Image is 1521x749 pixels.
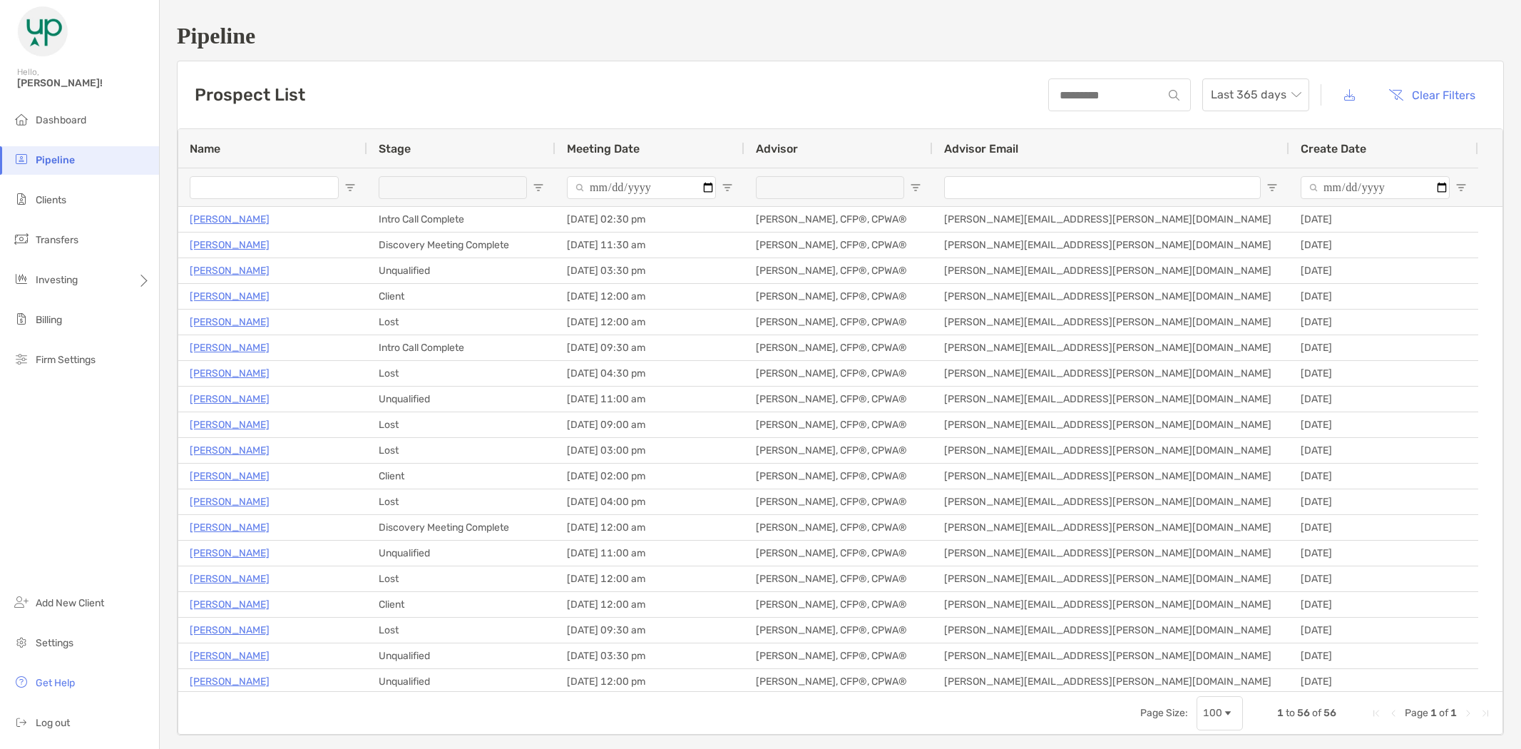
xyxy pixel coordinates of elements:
[367,515,555,540] div: Discovery Meeting Complete
[190,416,270,434] a: [PERSON_NAME]
[933,438,1289,463] div: [PERSON_NAME][EMAIL_ADDRESS][PERSON_NAME][DOMAIN_NAME]
[190,365,270,382] a: [PERSON_NAME]
[1301,176,1450,199] input: Create Date Filter Input
[13,673,30,691] img: get-help icon
[944,142,1018,156] span: Advisor Email
[744,207,933,232] div: [PERSON_NAME], CFP®, CPWA®
[190,621,270,639] a: [PERSON_NAME]
[1289,207,1478,232] div: [DATE]
[367,207,555,232] div: Intro Call Complete
[1430,707,1437,719] span: 1
[1289,566,1478,591] div: [DATE]
[367,438,555,463] div: Lost
[933,387,1289,412] div: [PERSON_NAME][EMAIL_ADDRESS][PERSON_NAME][DOMAIN_NAME]
[13,230,30,248] img: transfers icon
[1289,541,1478,566] div: [DATE]
[744,412,933,437] div: [PERSON_NAME], CFP®, CPWA®
[190,339,270,357] a: [PERSON_NAME]
[367,233,555,258] div: Discovery Meeting Complete
[367,361,555,386] div: Lost
[367,387,555,412] div: Unqualified
[555,310,744,335] div: [DATE] 12:00 am
[190,142,220,156] span: Name
[1289,310,1478,335] div: [DATE]
[190,236,270,254] a: [PERSON_NAME]
[36,234,78,246] span: Transfers
[744,387,933,412] div: [PERSON_NAME], CFP®, CPWA®
[17,77,150,89] span: [PERSON_NAME]!
[567,142,640,156] span: Meeting Date
[1297,707,1310,719] span: 56
[555,566,744,591] div: [DATE] 12:00 am
[1289,412,1478,437] div: [DATE]
[367,464,555,489] div: Client
[933,258,1289,283] div: [PERSON_NAME][EMAIL_ADDRESS][PERSON_NAME][DOMAIN_NAME]
[13,350,30,367] img: firm-settings icon
[1289,233,1478,258] div: [DATE]
[190,390,270,408] a: [PERSON_NAME]
[1371,708,1382,719] div: First Page
[367,669,555,694] div: Unqualified
[1439,707,1448,719] span: of
[367,335,555,360] div: Intro Call Complete
[555,233,744,258] div: [DATE] 11:30 am
[190,210,270,228] a: [PERSON_NAME]
[555,541,744,566] div: [DATE] 11:00 am
[933,310,1289,335] div: [PERSON_NAME][EMAIL_ADDRESS][PERSON_NAME][DOMAIN_NAME]
[933,541,1289,566] div: [PERSON_NAME][EMAIL_ADDRESS][PERSON_NAME][DOMAIN_NAME]
[555,515,744,540] div: [DATE] 12:00 am
[190,493,270,511] a: [PERSON_NAME]
[1197,696,1243,730] div: Page Size
[555,284,744,309] div: [DATE] 12:00 am
[1312,707,1321,719] span: of
[555,207,744,232] div: [DATE] 02:30 pm
[1289,489,1478,514] div: [DATE]
[1289,618,1478,643] div: [DATE]
[190,313,270,331] a: [PERSON_NAME]
[1289,515,1478,540] div: [DATE]
[555,335,744,360] div: [DATE] 09:30 am
[190,673,270,691] a: [PERSON_NAME]
[190,519,270,536] p: [PERSON_NAME]
[933,592,1289,617] div: [PERSON_NAME][EMAIL_ADDRESS][PERSON_NAME][DOMAIN_NAME]
[555,438,744,463] div: [DATE] 03:00 pm
[17,6,68,57] img: Zoe Logo
[555,258,744,283] div: [DATE] 03:30 pm
[367,310,555,335] div: Lost
[13,593,30,611] img: add_new_client icon
[555,464,744,489] div: [DATE] 02:00 pm
[36,637,73,649] span: Settings
[555,489,744,514] div: [DATE] 04:00 pm
[190,287,270,305] p: [PERSON_NAME]
[190,544,270,562] a: [PERSON_NAME]
[190,596,270,613] a: [PERSON_NAME]
[1289,592,1478,617] div: [DATE]
[190,467,270,485] a: [PERSON_NAME]
[190,570,270,588] p: [PERSON_NAME]
[1203,707,1222,719] div: 100
[933,566,1289,591] div: [PERSON_NAME][EMAIL_ADDRESS][PERSON_NAME][DOMAIN_NAME]
[1289,438,1478,463] div: [DATE]
[567,176,716,199] input: Meeting Date Filter Input
[177,23,1504,49] h1: Pipeline
[190,647,270,665] a: [PERSON_NAME]
[13,190,30,208] img: clients icon
[1388,708,1399,719] div: Previous Page
[933,335,1289,360] div: [PERSON_NAME][EMAIL_ADDRESS][PERSON_NAME][DOMAIN_NAME]
[1289,258,1478,283] div: [DATE]
[36,717,70,729] span: Log out
[744,592,933,617] div: [PERSON_NAME], CFP®, CPWA®
[379,142,411,156] span: Stage
[36,677,75,689] span: Get Help
[933,284,1289,309] div: [PERSON_NAME][EMAIL_ADDRESS][PERSON_NAME][DOMAIN_NAME]
[36,154,75,166] span: Pipeline
[1289,335,1478,360] div: [DATE]
[36,597,104,609] span: Add New Client
[1140,707,1188,719] div: Page Size:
